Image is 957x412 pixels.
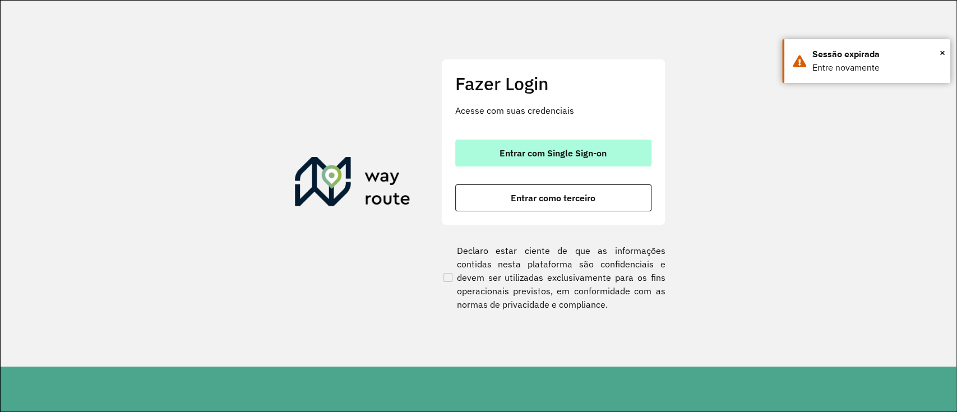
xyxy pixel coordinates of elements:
[940,44,945,61] button: Close
[455,104,651,117] p: Acesse com suas credenciais
[812,48,942,61] div: Sessão expirada
[455,140,651,166] button: button
[441,244,665,311] label: Declaro estar ciente de que as informações contidas nesta plataforma são confidenciais e devem se...
[940,44,945,61] span: ×
[500,149,607,158] span: Entrar com Single Sign-on
[511,193,595,202] span: Entrar como terceiro
[455,73,651,94] h2: Fazer Login
[295,157,410,211] img: Roteirizador AmbevTech
[455,184,651,211] button: button
[812,61,942,75] div: Entre novamente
